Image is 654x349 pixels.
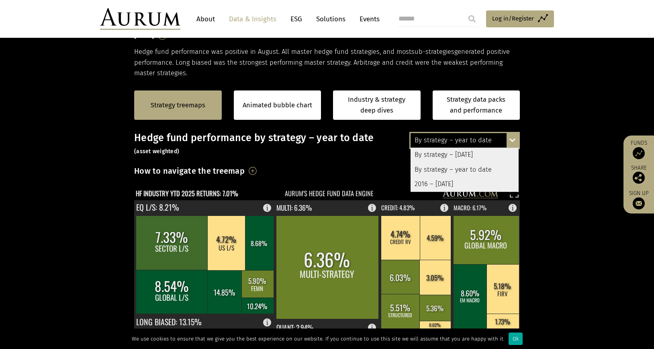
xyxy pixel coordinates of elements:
a: ESG [286,12,306,27]
input: Submit [464,11,480,27]
h3: Hedge fund performance by strategy – year to date [134,132,520,156]
a: Industry & strategy deep dives [333,90,421,120]
a: Sign up [627,190,650,209]
a: Strategy data packs and performance [433,90,520,120]
span: Log in/Register [492,14,534,23]
a: Log in/Register [486,10,554,27]
img: Share this post [633,172,645,184]
a: Solutions [312,12,349,27]
div: By strategy – year to date [411,133,519,148]
a: Funds [627,140,650,159]
span: sub-strategies [411,48,454,55]
a: Animated bubble chart [243,100,312,111]
img: Aurum [100,8,180,30]
div: Share [627,165,650,184]
div: 2016 – [DATE] [411,177,519,191]
a: About [192,12,219,27]
img: Sign up to our newsletter [633,197,645,209]
a: Data & Insights [225,12,280,27]
div: By strategy – year to date [411,162,519,177]
img: Access Funds [633,147,645,159]
p: Hedge fund performance was positive in August. All master hedge fund strategies, and most generat... [134,47,520,78]
div: By strategy – [DATE] [411,148,519,162]
a: Strategy treemaps [151,100,205,111]
small: (asset weighted) [134,148,179,155]
div: Ok [509,333,523,345]
a: Events [356,12,380,27]
h3: How to navigate the treemap [134,164,245,178]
